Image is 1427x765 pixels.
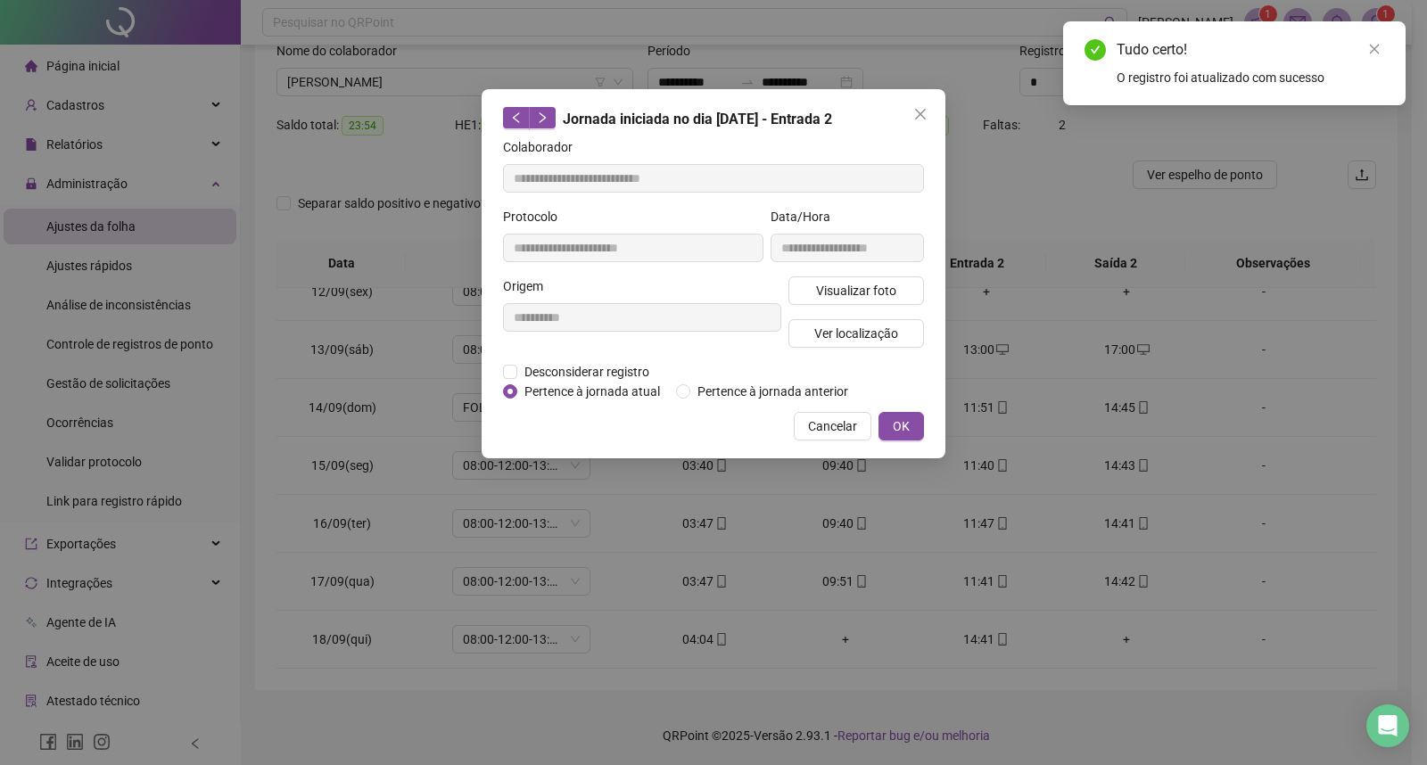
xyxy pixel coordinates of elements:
label: Colaborador [503,137,584,157]
span: check-circle [1085,39,1106,61]
span: Desconsiderar registro [517,362,656,382]
span: Visualizar foto [816,281,896,300]
span: Pertence à jornada atual [517,382,667,401]
div: Tudo certo! [1117,39,1384,61]
button: right [529,107,556,128]
button: Visualizar foto [788,276,924,305]
button: Ver localização [788,319,924,348]
span: Ver localização [814,324,898,343]
span: close [1368,43,1381,55]
label: Origem [503,276,555,296]
label: Data/Hora [771,207,842,226]
span: close [913,107,928,121]
label: Protocolo [503,207,569,226]
span: right [536,111,549,124]
span: left [510,111,523,124]
button: OK [878,412,924,440]
div: Jornada iniciada no dia [DATE] - Entrada 2 [503,107,924,130]
button: Close [906,100,935,128]
span: Pertence à jornada anterior [690,382,855,401]
span: OK [893,416,910,436]
span: Cancelar [808,416,857,436]
button: left [503,107,530,128]
div: O registro foi atualizado com sucesso [1117,68,1384,87]
button: Cancelar [794,412,871,440]
div: Open Intercom Messenger [1366,704,1409,747]
a: Close [1365,39,1384,59]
